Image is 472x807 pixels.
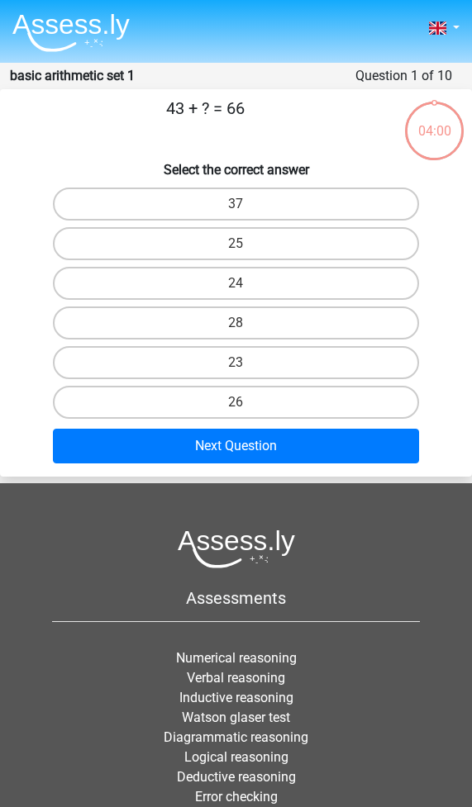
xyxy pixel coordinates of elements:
[177,769,296,785] a: Deductive reasoning
[12,13,130,52] img: Assessly
[179,690,293,705] a: Inductive reasoning
[403,100,465,141] div: 04:00
[53,346,418,379] label: 23
[7,159,465,178] h6: Select the correct answer
[53,429,418,463] button: Next Question
[195,789,278,805] a: Error checking
[176,650,297,666] a: Numerical reasoning
[53,306,418,339] label: 28
[164,729,308,745] a: Diagrammatic reasoning
[52,588,420,608] h5: Assessments
[53,227,418,260] label: 25
[182,710,290,725] a: Watson glaser test
[10,68,135,83] strong: basic arithmetic set 1
[53,267,418,300] label: 24
[355,66,452,86] div: Question 1 of 10
[178,529,295,568] img: Assessly logo
[53,188,418,221] label: 37
[53,386,418,419] label: 26
[184,749,288,765] a: Logical reasoning
[7,96,403,145] p: 43 + ? = 66
[187,670,285,686] a: Verbal reasoning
